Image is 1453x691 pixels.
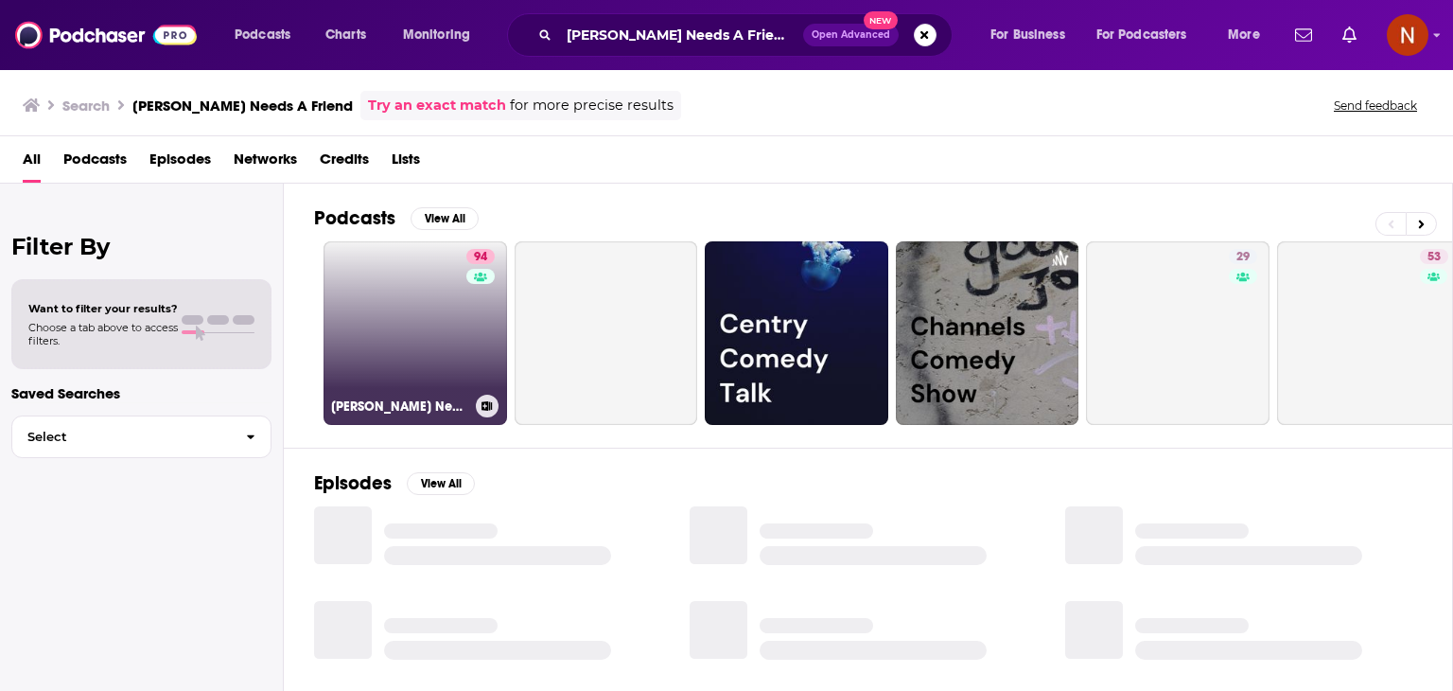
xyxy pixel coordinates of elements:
span: Select [12,431,231,443]
span: Open Advanced [812,30,890,40]
a: Show notifications dropdown [1287,19,1320,51]
span: Want to filter your results? [28,302,178,315]
a: 94[PERSON_NAME] Needs A Friend [324,241,507,425]
a: Episodes [149,144,211,183]
a: Show notifications dropdown [1335,19,1364,51]
span: Charts [325,22,366,48]
button: Open AdvancedNew [803,24,899,46]
span: Monitoring [403,22,470,48]
button: View All [411,207,479,230]
h2: Podcasts [314,206,395,230]
p: Saved Searches [11,384,271,402]
a: 53 [1420,249,1448,264]
button: Send feedback [1328,97,1423,114]
span: More [1228,22,1260,48]
div: Search podcasts, credits, & more... [525,13,971,57]
a: Networks [234,144,297,183]
a: Try an exact match [368,95,506,116]
a: 29 [1229,249,1257,264]
span: for more precise results [510,95,674,116]
button: open menu [221,20,315,50]
a: Podcasts [63,144,127,183]
span: Logged in as AdelNBM [1387,14,1428,56]
a: EpisodesView All [314,471,475,495]
button: open menu [1084,20,1215,50]
span: Podcasts [235,22,290,48]
button: Show profile menu [1387,14,1428,56]
a: PodcastsView All [314,206,479,230]
h3: [PERSON_NAME] Needs A Friend [331,399,468,415]
button: open menu [977,20,1089,50]
button: View All [407,472,475,495]
span: 53 [1427,248,1441,267]
img: User Profile [1387,14,1428,56]
span: New [864,11,898,29]
button: open menu [390,20,495,50]
span: 94 [474,248,487,267]
button: open menu [1215,20,1284,50]
a: Charts [313,20,377,50]
a: Credits [320,144,369,183]
a: All [23,144,41,183]
input: Search podcasts, credits, & more... [559,20,803,50]
span: 29 [1236,248,1250,267]
a: 94 [466,249,495,264]
h3: Search [62,97,110,115]
span: Choose a tab above to access filters. [28,321,178,347]
h2: Filter By [11,233,271,260]
h2: Episodes [314,471,392,495]
span: For Business [990,22,1065,48]
a: Lists [392,144,420,183]
img: Podchaser - Follow, Share and Rate Podcasts [15,17,197,53]
a: 29 [1086,241,1269,425]
h3: [PERSON_NAME] Needs A Friend [132,97,353,115]
span: For Podcasters [1096,22,1187,48]
button: Select [11,416,271,458]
